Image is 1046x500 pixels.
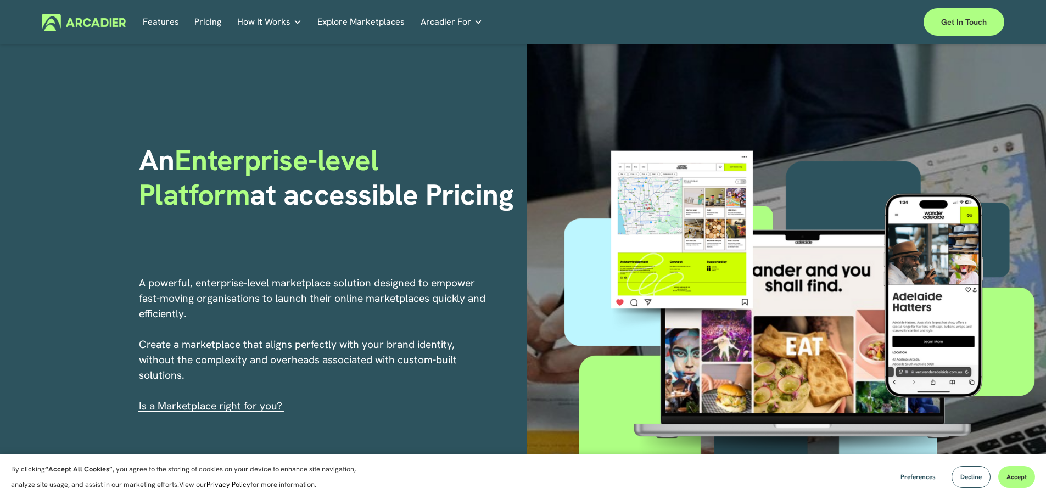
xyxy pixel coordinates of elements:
[991,447,1046,500] iframe: Chat Widget
[952,466,991,488] button: Decline
[421,14,483,31] a: folder dropdown
[139,141,386,213] span: Enterprise-level Platform
[900,473,936,481] span: Preferences
[206,480,250,489] a: Privacy Policy
[139,399,282,413] span: I
[892,466,944,488] button: Preferences
[142,399,282,413] a: s a Marketplace right for you?
[421,14,471,30] span: Arcadier For
[960,473,982,481] span: Decline
[11,462,368,492] p: By clicking , you agree to the storing of cookies on your device to enhance site navigation, anal...
[924,8,1004,36] a: Get in touch
[45,464,113,474] strong: “Accept All Cookies”
[139,143,519,212] h1: An at accessible Pricing
[237,14,302,31] a: folder dropdown
[194,14,221,31] a: Pricing
[139,276,487,414] p: A powerful, enterprise-level marketplace solution designed to empower fast-moving organisations t...
[317,14,405,31] a: Explore Marketplaces
[237,14,290,30] span: How It Works
[42,14,126,31] img: Arcadier
[143,14,179,31] a: Features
